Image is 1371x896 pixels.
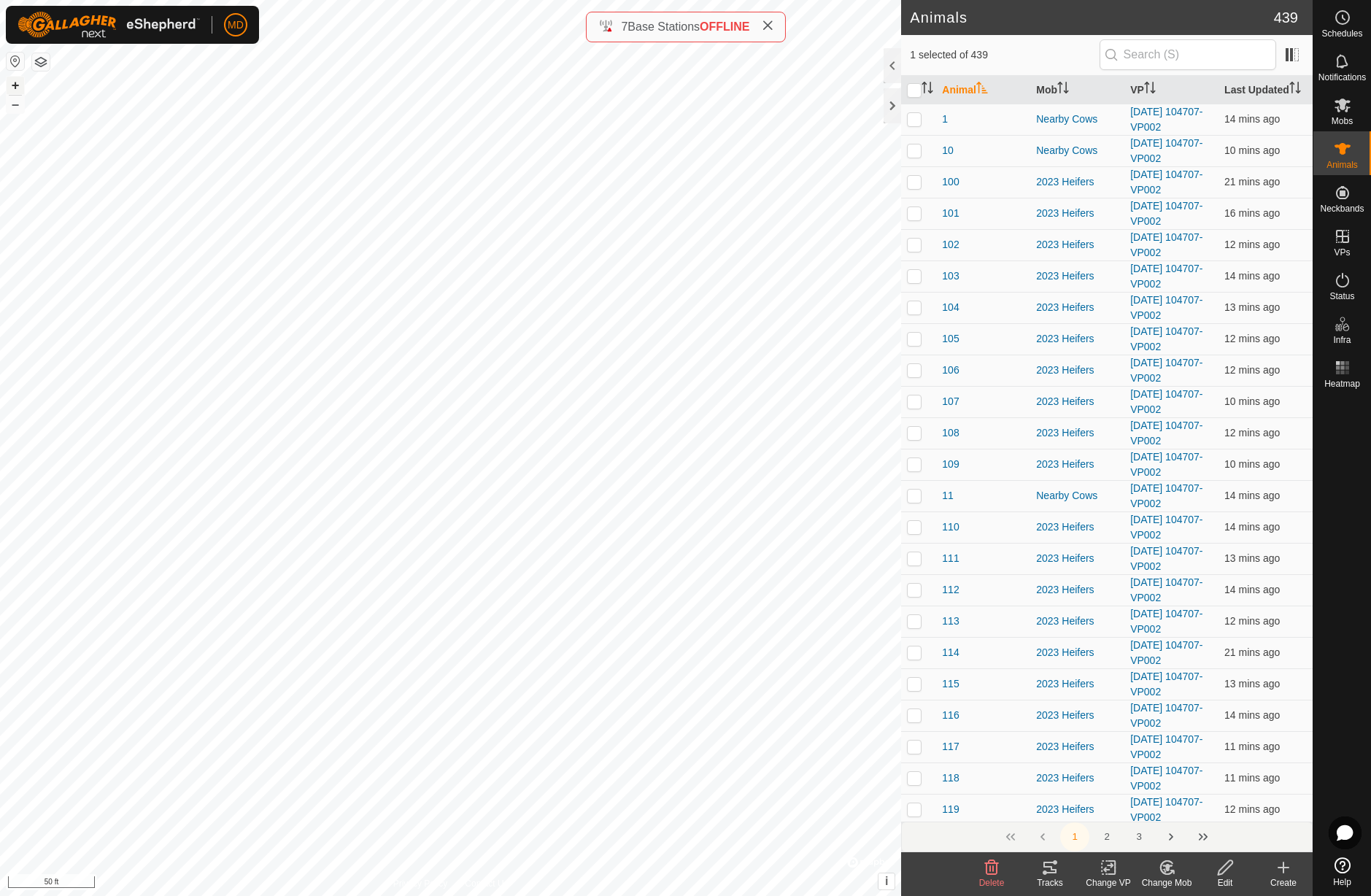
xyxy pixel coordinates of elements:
a: [DATE] 104707-VP002 [1130,639,1202,666]
div: Nearby Cows [1036,112,1119,127]
th: Last Updated [1219,76,1313,104]
span: 10 [942,143,954,158]
button: 3 [1124,822,1154,851]
div: Change Mob [1138,876,1196,889]
span: Delete [979,878,1005,888]
span: 18 Aug 2025 at 11:00 am [1224,144,1280,156]
span: 116 [942,708,959,723]
p-sorticon: Activate to sort [976,84,988,96]
a: [DATE] 104707-VP002 [1130,325,1202,352]
a: [DATE] 104707-VP002 [1130,765,1202,792]
span: 119 [942,802,959,817]
a: [DATE] 104707-VP002 [1130,514,1202,541]
a: [DATE] 104707-VP002 [1130,231,1202,258]
span: 18 Aug 2025 at 10:59 am [1224,333,1280,344]
span: 102 [942,237,959,252]
span: 100 [942,174,959,190]
button: Reset Map [7,53,24,70]
th: Mob [1030,76,1124,104]
div: 2023 Heifers [1036,582,1119,598]
div: 2023 Heifers [1036,457,1119,472]
span: Schedules [1321,29,1362,38]
button: + [7,77,24,94]
span: 18 Aug 2025 at 10:49 am [1224,646,1280,658]
span: Heatmap [1324,379,1360,388]
span: 439 [1274,7,1298,28]
span: 18 Aug 2025 at 11:00 am [1224,458,1280,470]
button: 2 [1092,822,1121,851]
span: 18 Aug 2025 at 10:58 am [1224,364,1280,376]
span: 101 [942,206,959,221]
span: 18 Aug 2025 at 10:58 am [1224,615,1280,627]
span: 111 [942,551,959,566]
span: 7 [621,20,627,33]
span: 18 Aug 2025 at 10:56 am [1224,490,1280,501]
span: Base Stations [627,20,700,33]
div: 2023 Heifers [1036,676,1119,692]
div: 2023 Heifers [1036,269,1119,284]
div: 2023 Heifers [1036,614,1119,629]
div: Tracks [1021,876,1079,889]
div: 2023 Heifers [1036,331,1119,347]
span: 18 Aug 2025 at 10:58 am [1224,239,1280,250]
span: 110 [942,520,959,535]
p-sorticon: Activate to sort [1057,84,1069,96]
span: 18 Aug 2025 at 10:57 am [1224,270,1280,282]
span: 18 Aug 2025 at 10:59 am [1224,741,1280,752]
span: 18 Aug 2025 at 10:58 am [1224,803,1280,815]
a: [DATE] 104707-VP002 [1130,106,1202,133]
h2: Animals [910,9,1273,26]
span: Notifications [1318,73,1366,82]
a: [DATE] 104707-VP002 [1130,263,1202,290]
span: 103 [942,269,959,284]
span: 109 [942,457,959,472]
span: 114 [942,645,959,660]
div: Nearby Cows [1036,143,1119,158]
img: Gallagher Logo [18,12,200,38]
th: Animal [936,76,1030,104]
a: [DATE] 104707-VP002 [1130,545,1202,572]
span: 18 Aug 2025 at 10:58 am [1224,678,1280,690]
p-sorticon: Activate to sort [1289,84,1301,96]
span: 104 [942,300,959,315]
p-sorticon: Activate to sort [1144,84,1156,96]
button: Map Layers [32,53,50,71]
span: Status [1329,292,1354,301]
button: – [7,96,24,113]
span: MD [228,18,244,33]
span: 113 [942,614,959,629]
div: 2023 Heifers [1036,237,1119,252]
div: 2023 Heifers [1036,300,1119,315]
span: 18 Aug 2025 at 10:56 am [1224,521,1280,533]
button: Next Page [1156,822,1186,851]
span: Animals [1326,161,1358,169]
div: Edit [1196,876,1254,889]
a: [DATE] 104707-VP002 [1130,482,1202,509]
div: 2023 Heifers [1036,425,1119,441]
span: VPs [1334,248,1350,257]
span: 115 [942,676,959,692]
span: 108 [942,425,959,441]
div: Change VP [1079,876,1138,889]
a: [DATE] 104707-VP002 [1130,357,1202,384]
span: 107 [942,394,959,409]
a: Contact Us [465,877,508,890]
button: 1 [1060,822,1089,851]
div: 2023 Heifers [1036,708,1119,723]
input: Search (S) [1100,39,1276,70]
button: Last Page [1189,822,1218,851]
div: 2023 Heifers [1036,739,1119,754]
span: 18 Aug 2025 at 10:57 am [1224,552,1280,564]
p-sorticon: Activate to sort [922,84,933,96]
span: 18 Aug 2025 at 10:50 am [1224,176,1280,188]
div: 2023 Heifers [1036,771,1119,786]
div: 2023 Heifers [1036,206,1119,221]
th: VP [1124,76,1219,104]
span: i [885,875,888,887]
div: Create [1254,876,1313,889]
div: 2023 Heifers [1036,520,1119,535]
span: 18 Aug 2025 at 10:54 am [1224,207,1280,219]
a: [DATE] 104707-VP002 [1130,608,1202,635]
a: [DATE] 104707-VP002 [1130,451,1202,478]
a: [DATE] 104707-VP002 [1130,576,1202,603]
